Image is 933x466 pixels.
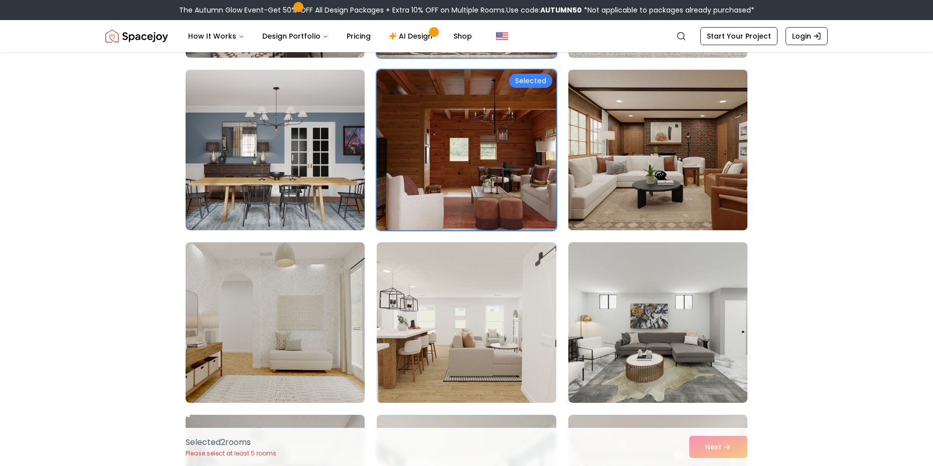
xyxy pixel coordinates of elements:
a: Spacejoy [105,26,168,46]
a: Login [786,27,828,45]
img: Room room-9 [564,66,752,234]
img: Room room-7 [186,70,365,230]
nav: Main [180,26,480,46]
img: Room room-8 [377,70,556,230]
a: Shop [445,26,480,46]
img: Spacejoy Logo [105,26,168,46]
div: The Autumn Glow Event-Get 50% OFF All Design Packages + Extra 10% OFF on Multiple Rooms. [179,5,754,15]
a: Pricing [339,26,379,46]
p: Please select at least 5 rooms [186,449,276,457]
span: Use code: [506,5,582,15]
nav: Global [105,20,828,52]
div: Selected [509,74,552,88]
a: AI Design [381,26,443,46]
img: Room room-10 [186,242,365,403]
button: How It Works [180,26,252,46]
span: *Not applicable to packages already purchased* [582,5,754,15]
img: Room room-12 [568,242,747,403]
a: Start Your Project [700,27,777,45]
button: Design Portfolio [254,26,337,46]
p: Selected 2 room s [186,436,276,448]
b: AUTUMN50 [540,5,582,15]
img: United States [496,30,508,42]
img: Room room-11 [377,242,556,403]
